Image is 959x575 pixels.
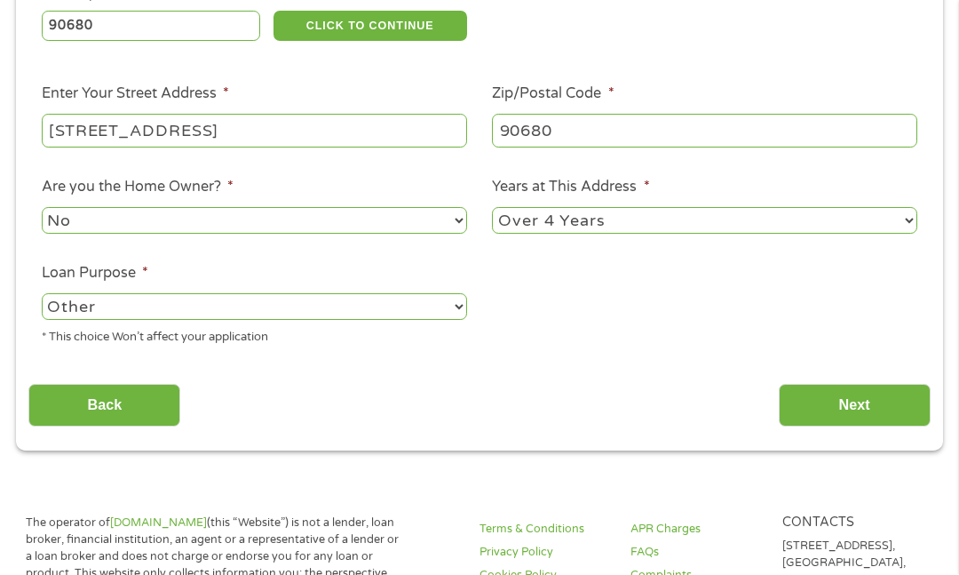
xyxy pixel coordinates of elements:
[479,522,630,539] a: Terms & Conditions
[28,385,180,428] input: Back
[42,265,148,284] label: Loan Purpose
[110,516,207,531] a: [DOMAIN_NAME]
[779,385,931,428] input: Next
[42,12,261,42] input: Enter Zipcode (e.g 01510)
[42,323,467,347] div: * This choice Won’t affect your application
[479,545,630,562] a: Privacy Policy
[630,522,781,539] a: APR Charges
[273,12,467,42] button: CLICK TO CONTINUE
[492,179,649,197] label: Years at This Address
[42,115,467,148] input: 1 Main Street
[42,85,229,104] label: Enter Your Street Address
[492,85,614,104] label: Zip/Postal Code
[782,515,933,532] h4: Contacts
[42,179,234,197] label: Are you the Home Owner?
[630,545,781,562] a: FAQs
